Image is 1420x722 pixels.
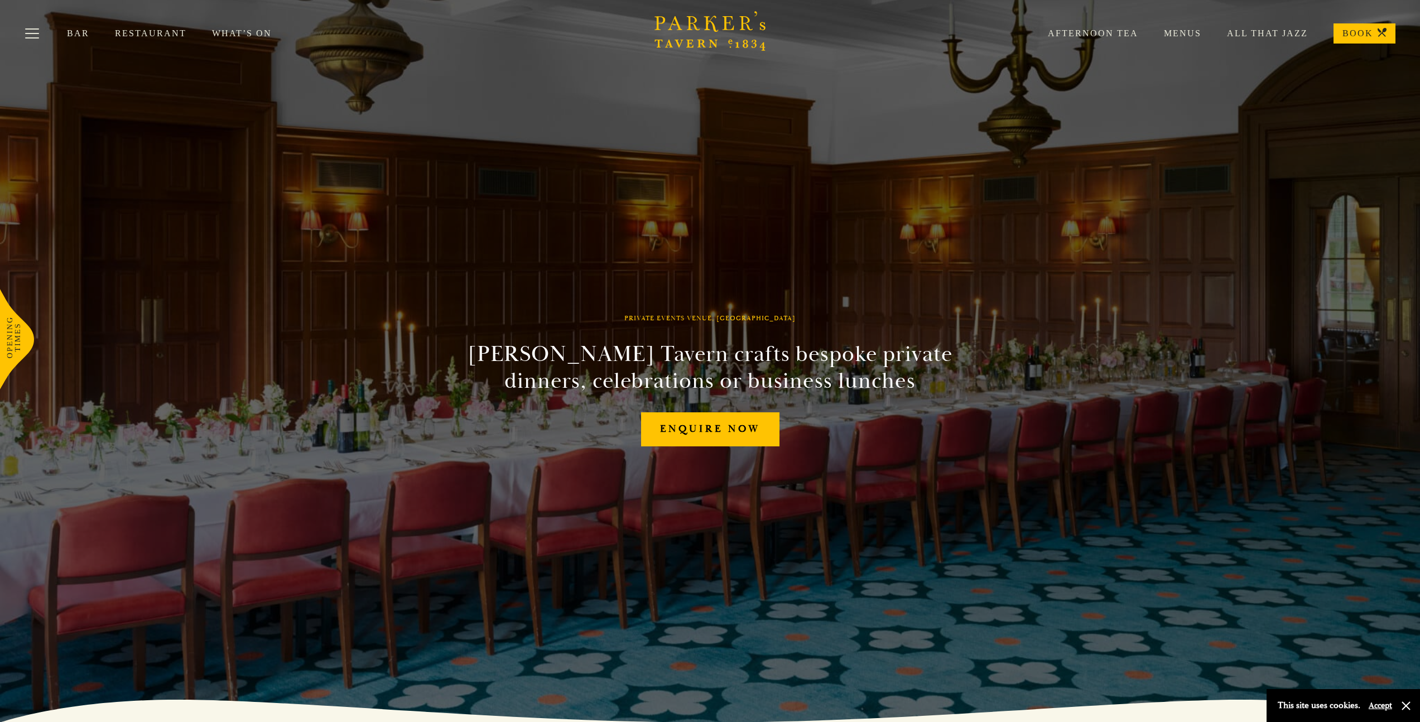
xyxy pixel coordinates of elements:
a: Enquire now [641,412,779,446]
p: This site uses cookies. [1278,697,1360,714]
button: Accept [1369,700,1392,711]
button: Close and accept [1400,700,1412,711]
h2: [PERSON_NAME] Tavern crafts bespoke private dinners, celebrations or business lunches [456,341,965,394]
h1: Private Events Venue, [GEOGRAPHIC_DATA] [624,315,796,323]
